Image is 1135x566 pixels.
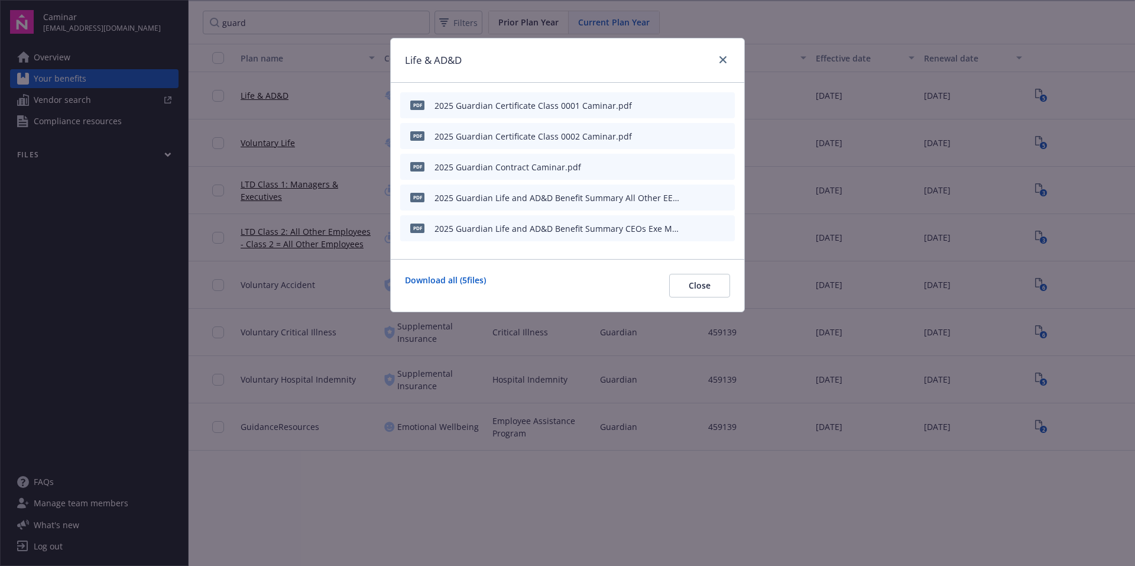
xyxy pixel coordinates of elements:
[719,99,730,112] button: preview file
[719,192,730,204] button: preview file
[410,101,424,109] span: pdf
[716,53,730,67] a: close
[719,130,730,143] button: preview file
[405,274,486,297] a: Download all ( 5 files)
[669,274,730,297] button: Close
[434,222,679,235] div: 2025 Guardian Life and AD&D Benefit Summary CEOs Exe Mgr [PERSON_NAME].pdf
[405,53,462,68] h1: Life & AD&D
[719,161,730,173] button: preview file
[434,161,581,173] div: 2025 Guardian Contract Caminar.pdf
[701,99,710,112] button: download file
[410,193,424,202] span: pdf
[410,162,424,171] span: pdf
[434,99,632,112] div: 2025 Guardian Certificate Class 0001 Caminar.pdf
[434,130,632,143] div: 2025 Guardian Certificate Class 0002 Caminar.pdf
[701,130,710,143] button: download file
[410,224,424,232] span: pdf
[689,280,711,291] span: Close
[719,222,730,235] button: preview file
[701,192,710,204] button: download file
[701,161,710,173] button: download file
[701,222,710,235] button: download file
[434,192,679,204] div: 2025 Guardian Life and AD&D Benefit Summary All Other EEs Caminar.pdf
[410,131,424,140] span: pdf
